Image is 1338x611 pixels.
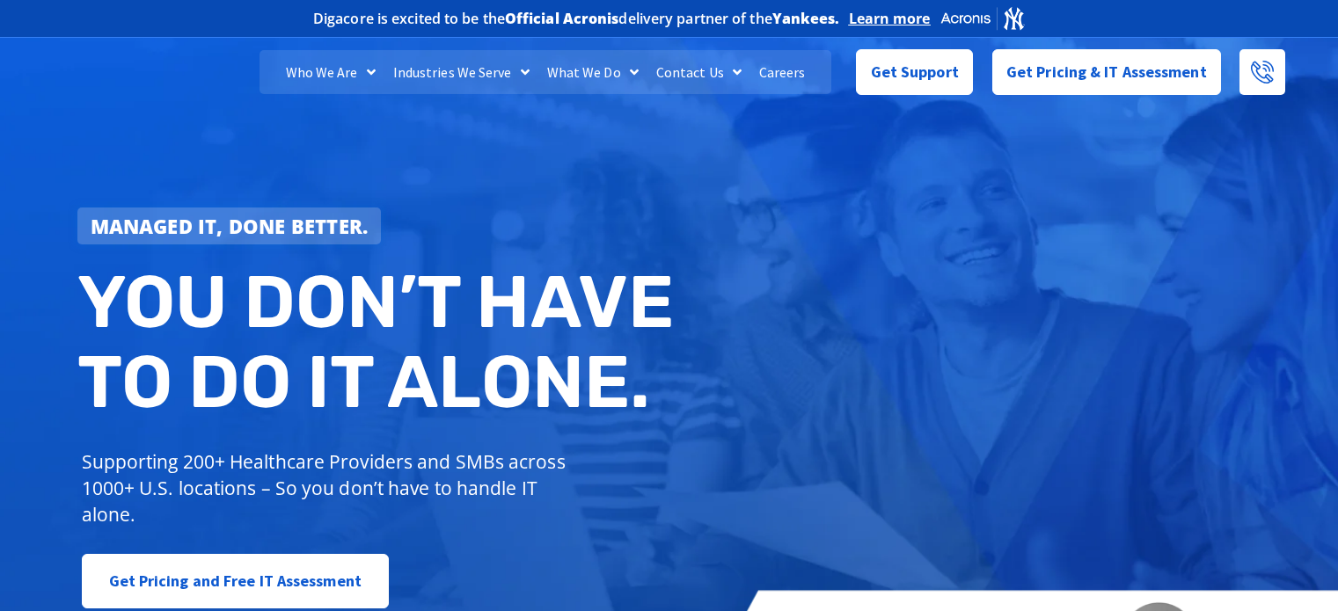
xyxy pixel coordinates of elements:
[53,47,172,98] img: DigaCore Technology Consulting
[538,50,647,94] a: What We Do
[77,262,683,423] h2: You don’t have to do IT alone.
[82,448,574,527] p: Supporting 200+ Healthcare Providers and SMBs across 1000+ U.S. locations – So you don’t have to ...
[313,11,840,25] h2: Digacore is excited to be the delivery partner of the
[260,50,831,94] nav: Menu
[82,554,389,608] a: Get Pricing and Free IT Assessment
[856,49,973,95] a: Get Support
[849,10,931,27] a: Learn more
[750,50,815,94] a: Careers
[277,50,384,94] a: Who We Are
[1006,55,1207,90] span: Get Pricing & IT Assessment
[505,9,619,28] b: Official Acronis
[384,50,538,94] a: Industries We Serve
[992,49,1221,95] a: Get Pricing & IT Assessment
[77,207,382,244] a: Managed IT, done better.
[647,50,750,94] a: Contact Us
[871,55,959,90] span: Get Support
[91,213,369,239] strong: Managed IT, done better.
[109,564,362,599] span: Get Pricing and Free IT Assessment
[772,9,840,28] b: Yankees.
[940,5,1026,31] img: Acronis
